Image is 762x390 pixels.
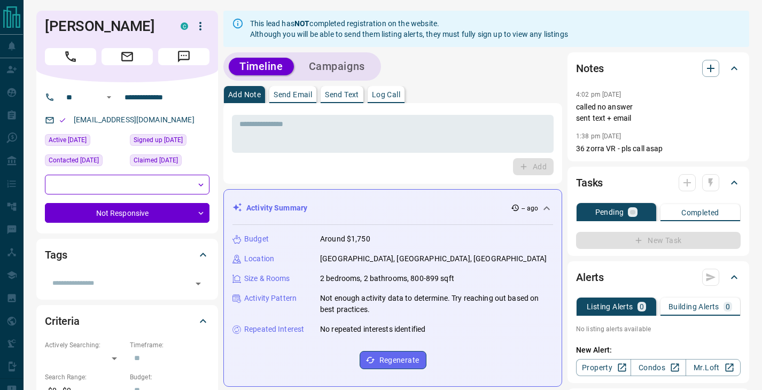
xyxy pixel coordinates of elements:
[640,303,644,310] p: 0
[372,91,400,98] p: Log Call
[102,48,153,65] span: Email
[191,276,206,291] button: Open
[45,242,209,268] div: Tags
[595,208,624,216] p: Pending
[45,154,125,169] div: Wed Sep 03 2025
[576,269,604,286] h2: Alerts
[360,351,426,369] button: Regenerate
[45,18,165,35] h1: [PERSON_NAME]
[45,134,125,149] div: Wed Sep 03 2025
[298,58,376,75] button: Campaigns
[576,345,741,356] p: New Alert:
[134,135,183,145] span: Signed up [DATE]
[244,324,304,335] p: Repeated Interest
[49,155,99,166] span: Contacted [DATE]
[631,359,686,376] a: Condos
[45,48,96,65] span: Call
[130,340,209,350] p: Timeframe:
[320,253,547,264] p: [GEOGRAPHIC_DATA], [GEOGRAPHIC_DATA], [GEOGRAPHIC_DATA]
[294,19,309,28] strong: NOT
[103,91,115,104] button: Open
[250,14,568,44] div: This lead has completed registration on the website. Although you will be able to send them listi...
[45,313,80,330] h2: Criteria
[686,359,741,376] a: Mr.Loft
[576,102,741,124] p: called no answer sent text + email
[576,264,741,290] div: Alerts
[320,233,370,245] p: Around $1,750
[668,303,719,310] p: Building Alerts
[45,308,209,334] div: Criteria
[244,273,290,284] p: Size & Rooms
[49,135,87,145] span: Active [DATE]
[320,273,454,284] p: 2 bedrooms, 2 bathrooms, 800-899 sqft
[232,198,553,218] div: Activity Summary-- ago
[228,91,261,98] p: Add Note
[130,134,209,149] div: Wed Sep 03 2025
[681,209,719,216] p: Completed
[274,91,312,98] p: Send Email
[130,154,209,169] div: Wed Sep 03 2025
[576,359,631,376] a: Property
[134,155,178,166] span: Claimed [DATE]
[320,293,553,315] p: Not enough activity data to determine. Try reaching out based on best practices.
[325,91,359,98] p: Send Text
[45,246,67,263] h2: Tags
[576,143,741,154] p: 36 zorra VR - pls call asap
[181,22,188,30] div: condos.ca
[576,60,604,77] h2: Notes
[59,116,66,124] svg: Email Valid
[244,293,297,304] p: Activity Pattern
[229,58,294,75] button: Timeline
[522,204,538,213] p: -- ago
[726,303,730,310] p: 0
[158,48,209,65] span: Message
[45,372,125,382] p: Search Range:
[45,340,125,350] p: Actively Searching:
[244,233,269,245] p: Budget
[576,324,741,334] p: No listing alerts available
[74,115,195,124] a: [EMAIL_ADDRESS][DOMAIN_NAME]
[244,253,274,264] p: Location
[576,91,621,98] p: 4:02 pm [DATE]
[576,174,603,191] h2: Tasks
[320,324,425,335] p: No repeated interests identified
[587,303,633,310] p: Listing Alerts
[130,372,209,382] p: Budget:
[576,170,741,196] div: Tasks
[246,202,307,214] p: Activity Summary
[45,203,209,223] div: Not Responsive
[576,132,621,140] p: 1:38 pm [DATE]
[576,56,741,81] div: Notes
